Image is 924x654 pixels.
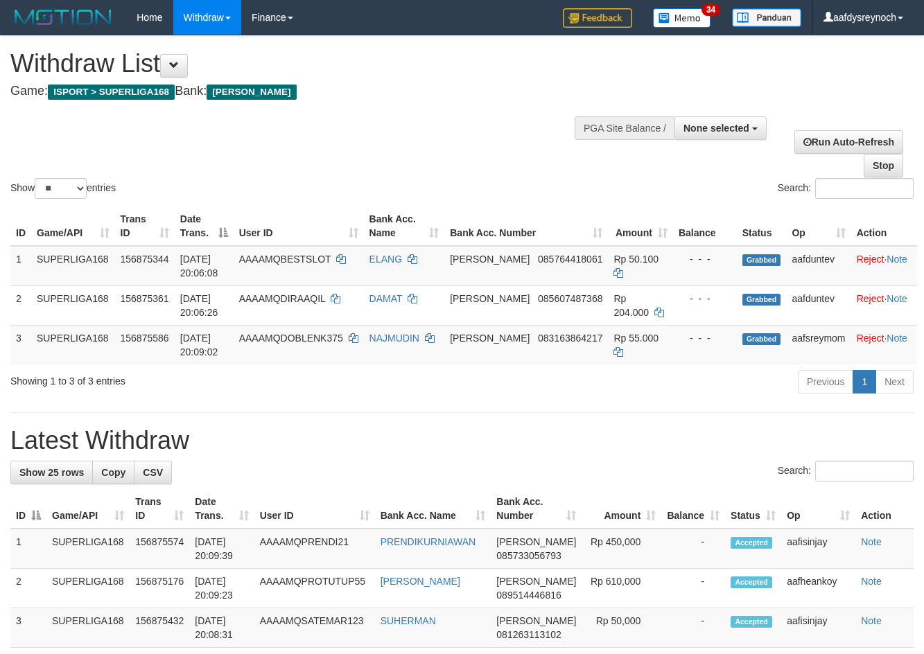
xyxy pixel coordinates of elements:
[10,285,31,325] td: 2
[679,252,731,266] div: - - -
[538,333,602,344] span: Copy 083163864217 to clipboard
[887,254,907,265] a: Note
[563,8,632,28] img: Feedback.jpg
[815,178,914,199] input: Search:
[661,608,725,648] td: -
[794,130,903,154] a: Run Auto-Refresh
[10,427,914,454] h1: Latest Withdraw
[725,489,781,529] th: Status: activate to sort column ascending
[239,333,343,344] span: AAAAMQDOBLENK375
[369,293,403,304] a: DAMAT
[10,50,602,78] h1: Withdraw List
[130,489,189,529] th: Trans ID: activate to sort column ascending
[853,370,876,394] a: 1
[538,293,602,304] span: Copy 085607487368 to clipboard
[180,333,218,357] span: [DATE] 20:09:02
[742,254,781,266] span: Grabbed
[851,206,917,246] th: Action
[134,461,172,484] a: CSV
[130,569,189,608] td: 156875176
[582,608,661,648] td: Rp 50,000
[10,608,46,648] td: 3
[31,325,115,364] td: SUPERLIGA168
[496,576,576,587] span: [PERSON_NAME]
[180,293,218,318] span: [DATE] 20:06:26
[613,333,659,344] span: Rp 55.000
[875,370,914,394] a: Next
[31,285,115,325] td: SUPERLIGA168
[175,206,234,246] th: Date Trans.: activate to sort column descending
[35,178,87,199] select: Showentries
[731,576,772,588] span: Accepted
[781,529,855,569] td: aafisinjay
[10,85,602,98] h4: Game: Bank:
[855,489,914,529] th: Action
[582,489,661,529] th: Amount: activate to sort column ascending
[496,550,561,561] span: Copy 085733056793 to clipboard
[496,536,576,547] span: [PERSON_NAME]
[46,529,130,569] td: SUPERLIGA168
[732,8,801,27] img: panduan.png
[496,590,561,601] span: Copy 089514446816 to clipboard
[786,206,851,246] th: Op: activate to sort column ascending
[381,576,460,587] a: [PERSON_NAME]
[189,569,254,608] td: [DATE] 20:09:23
[861,536,882,547] a: Note
[364,206,445,246] th: Bank Acc. Name: activate to sort column ascending
[130,529,189,569] td: 156875574
[781,569,855,608] td: aafheankoy
[10,206,31,246] th: ID
[778,461,914,481] label: Search:
[10,7,116,28] img: MOTION_logo.png
[613,254,659,265] span: Rp 50.100
[450,254,530,265] span: [PERSON_NAME]
[10,489,46,529] th: ID: activate to sort column descending
[207,85,296,100] span: [PERSON_NAME]
[742,294,781,306] span: Grabbed
[857,293,884,304] a: Reject
[582,569,661,608] td: Rp 610,000
[496,615,576,626] span: [PERSON_NAME]
[46,569,130,608] td: SUPERLIGA168
[679,292,731,306] div: - - -
[798,370,853,394] a: Previous
[861,615,882,626] a: Note
[10,178,116,199] label: Show entries
[450,293,530,304] span: [PERSON_NAME]
[742,333,781,345] span: Grabbed
[737,206,787,246] th: Status
[121,333,169,344] span: 156875586
[857,254,884,265] a: Reject
[491,489,582,529] th: Bank Acc. Number: activate to sort column ascending
[661,489,725,529] th: Balance: activate to sort column ascending
[254,529,375,569] td: AAAAMQPRENDI21
[701,3,720,16] span: 34
[46,608,130,648] td: SUPERLIGA168
[254,608,375,648] td: AAAAMQSATEMAR123
[608,206,672,246] th: Amount: activate to sort column ascending
[851,325,917,364] td: ·
[10,529,46,569] td: 1
[582,529,661,569] td: Rp 450,000
[538,254,602,265] span: Copy 085764418061 to clipboard
[46,489,130,529] th: Game/API: activate to sort column ascending
[10,461,93,484] a: Show 25 rows
[851,285,917,325] td: ·
[786,246,851,286] td: aafduntev
[661,529,725,569] td: -
[234,206,364,246] th: User ID: activate to sort column ascending
[10,246,31,286] td: 1
[496,629,561,640] span: Copy 081263113102 to clipboard
[121,293,169,304] span: 156875361
[369,254,402,265] a: ELANG
[121,254,169,265] span: 156875344
[781,608,855,648] td: aafisinjay
[189,489,254,529] th: Date Trans.: activate to sort column ascending
[851,246,917,286] td: ·
[673,206,737,246] th: Balance
[31,246,115,286] td: SUPERLIGA168
[887,293,907,304] a: Note
[679,331,731,345] div: - - -
[254,489,375,529] th: User ID: activate to sort column ascending
[887,333,907,344] a: Note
